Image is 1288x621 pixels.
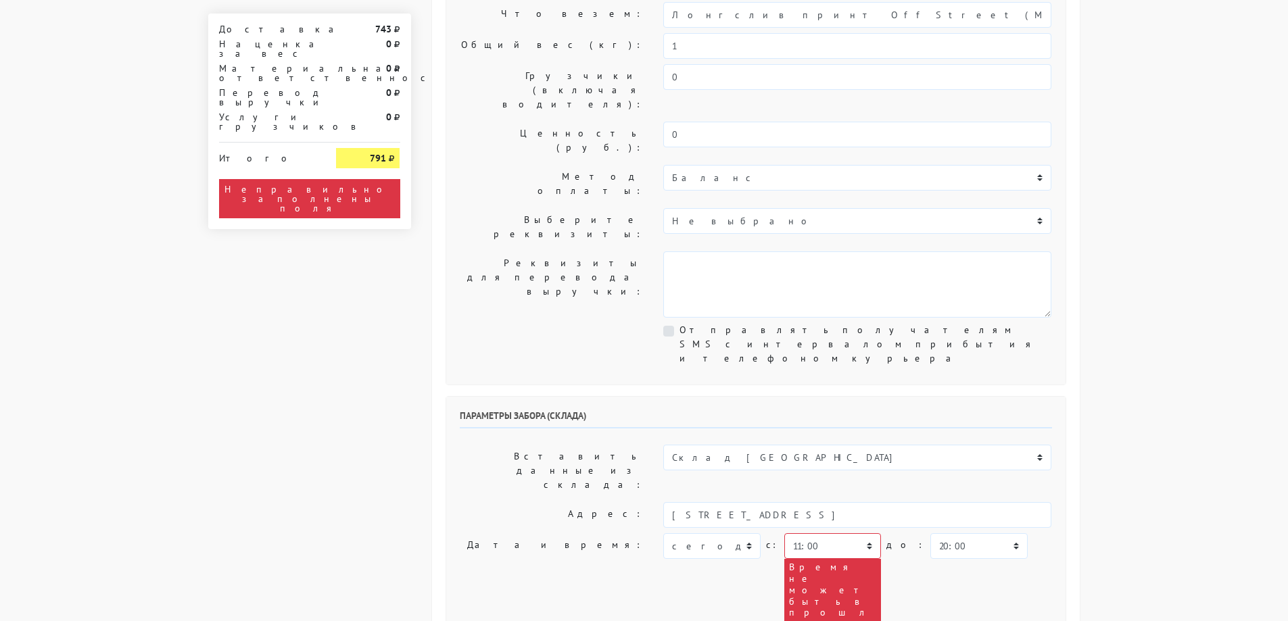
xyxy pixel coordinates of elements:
label: Выберите реквизиты: [450,208,654,246]
label: c: [766,533,779,557]
strong: 0 [386,38,391,50]
label: до: [886,533,925,557]
label: Вставить данные из склада: [450,445,654,497]
label: Ценность (руб.): [450,122,654,159]
label: Что везем: [450,2,654,28]
div: Итого [219,148,316,163]
div: Материальная ответственность [209,64,327,82]
label: Адрес: [450,502,654,528]
strong: 791 [370,152,386,164]
div: Неправильно заполнены поля [219,179,400,218]
strong: 0 [386,86,391,99]
h6: Параметры забора (склада) [460,410,1052,428]
div: Услуги грузчиков [209,112,327,131]
label: Реквизиты для перевода выручки: [450,251,654,318]
strong: 743 [375,23,391,35]
label: Метод оплаты: [450,165,654,203]
div: Доставка [209,24,327,34]
strong: 0 [386,62,391,74]
strong: 0 [386,111,391,123]
label: Грузчики (включая водителя): [450,64,654,116]
label: Общий вес (кг): [450,33,654,59]
div: Наценка за вес [209,39,327,58]
label: Отправлять получателям SMS с интервалом прибытия и телефоном курьера [679,323,1051,366]
div: Перевод выручки [209,88,327,107]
